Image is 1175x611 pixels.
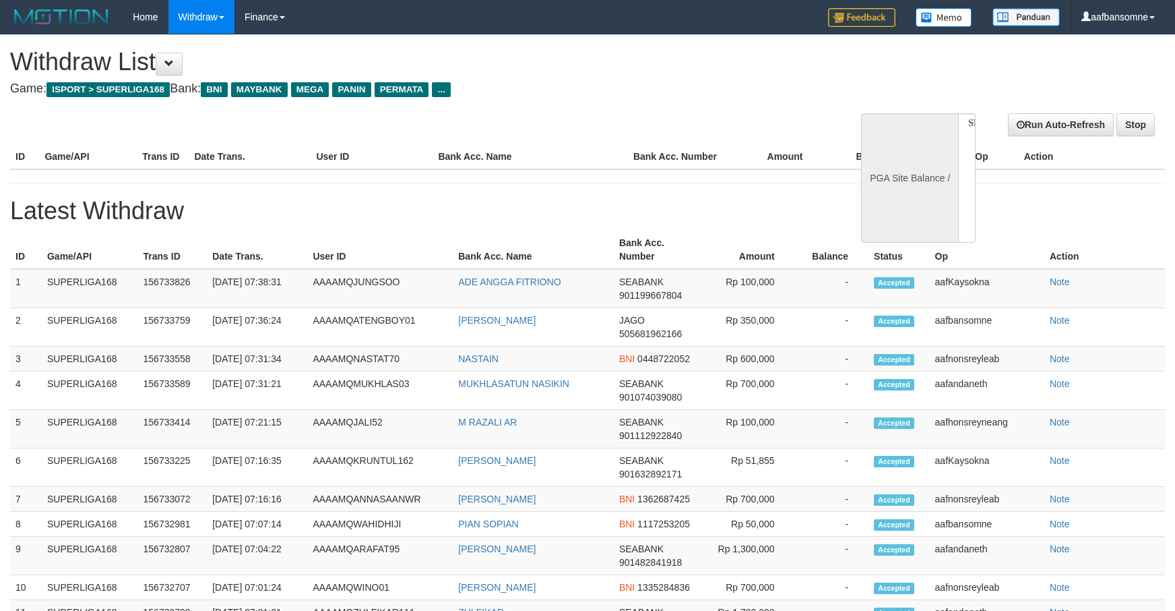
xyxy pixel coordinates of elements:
td: [DATE] 07:04:22 [207,537,307,575]
td: Rp 1,300,000 [701,537,794,575]
span: 901632892171 [619,469,682,479]
td: [DATE] 07:16:35 [207,448,307,487]
span: Accepted [874,379,914,390]
a: Run Auto-Refresh [1008,113,1114,136]
td: 9 [10,537,42,575]
td: AAAAMQJALI52 [307,410,453,448]
td: 156733414 [138,410,208,448]
th: Game/API [39,144,137,169]
td: 156733225 [138,448,208,487]
td: aafnonsreyleab [930,347,1044,372]
span: Accepted [874,354,914,366]
h1: Withdraw List [10,49,770,76]
td: SUPERLIGA168 [42,512,138,537]
td: - [795,410,868,448]
th: Action [1019,144,1165,169]
span: SEABANK [619,417,664,428]
span: SEABANK [619,544,664,554]
td: - [795,512,868,537]
a: Note [1050,544,1070,554]
td: 156732807 [138,537,208,575]
span: SEABANK [619,455,664,466]
td: [DATE] 07:36:24 [207,308,307,347]
td: aafbansomne [930,308,1044,347]
th: Game/API [42,231,138,269]
td: - [795,487,868,512]
th: ID [10,144,39,169]
td: Rp 51,855 [701,448,794,487]
th: ID [10,231,42,269]
td: [DATE] 07:21:15 [207,410,307,448]
td: 156733558 [138,347,208,372]
td: aafnonsreyleab [930,487,1044,512]
td: 7 [10,487,42,512]
a: Note [1050,455,1070,466]
span: Accepted [874,583,914,594]
td: AAAAMQJUNGSOO [307,269,453,308]
th: Bank Acc. Name [453,231,614,269]
th: Date Trans. [207,231,307,269]
td: 3 [10,347,42,372]
a: [PERSON_NAME] [458,315,536,326]
span: ... [432,82,450,97]
td: AAAAMQMUKHLAS03 [307,372,453,410]
td: - [795,347,868,372]
th: Bank Acc. Number [628,144,726,169]
a: Note [1050,417,1070,428]
a: Note [1050,353,1070,364]
a: [PERSON_NAME] [458,582,536,593]
span: BNI [619,519,635,529]
span: Accepted [874,544,914,556]
span: PANIN [332,82,371,97]
td: [DATE] 07:31:34 [207,347,307,372]
td: Rp 350,000 [701,308,794,347]
td: AAAAMQKRUNTUL162 [307,448,453,487]
img: Button%20Memo.svg [916,8,972,27]
td: SUPERLIGA168 [42,372,138,410]
span: Accepted [874,456,914,467]
span: SEABANK [619,378,664,389]
th: Date Trans. [189,144,311,169]
td: 156732981 [138,512,208,537]
span: Accepted [874,417,914,429]
img: panduan.png [992,8,1060,26]
td: SUPERLIGA168 [42,575,138,600]
a: ADE ANGGA FITRIONO [458,277,561,287]
td: 10 [10,575,42,600]
span: PERMATA [375,82,429,97]
span: 901199667804 [619,290,682,301]
td: AAAAMQWAHIDHIJI [307,512,453,537]
td: SUPERLIGA168 [42,308,138,347]
td: SUPERLIGA168 [42,347,138,372]
span: BNI [619,494,635,504]
td: - [795,575,868,600]
td: aafbansomne [930,512,1044,537]
th: User ID [311,144,433,169]
td: AAAAMQATENGBOY01 [307,308,453,347]
a: Note [1050,277,1070,287]
span: Accepted [874,316,914,327]
a: Stop [1116,113,1155,136]
span: 505681962166 [619,328,682,339]
td: [DATE] 07:16:16 [207,487,307,512]
td: Rp 50,000 [701,512,794,537]
span: 901482841918 [619,557,682,568]
a: PIAN SOPIAN [458,519,518,529]
td: aafKaysokna [930,448,1044,487]
td: 2 [10,308,42,347]
td: aafnonsreyleab [930,575,1044,600]
td: 8 [10,512,42,537]
td: aafKaysokna [930,269,1044,308]
td: Rp 100,000 [701,269,794,308]
td: aafandaneth [930,372,1044,410]
th: Bank Acc. Number [614,231,702,269]
td: - [795,308,868,347]
th: Op [930,231,1044,269]
td: AAAAMQANNASAANWR [307,487,453,512]
td: 156733072 [138,487,208,512]
span: BNI [201,82,227,97]
span: 901074039080 [619,392,682,403]
span: SEABANK [619,277,664,287]
span: 1335284836 [637,582,690,593]
th: Trans ID [138,231,208,269]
